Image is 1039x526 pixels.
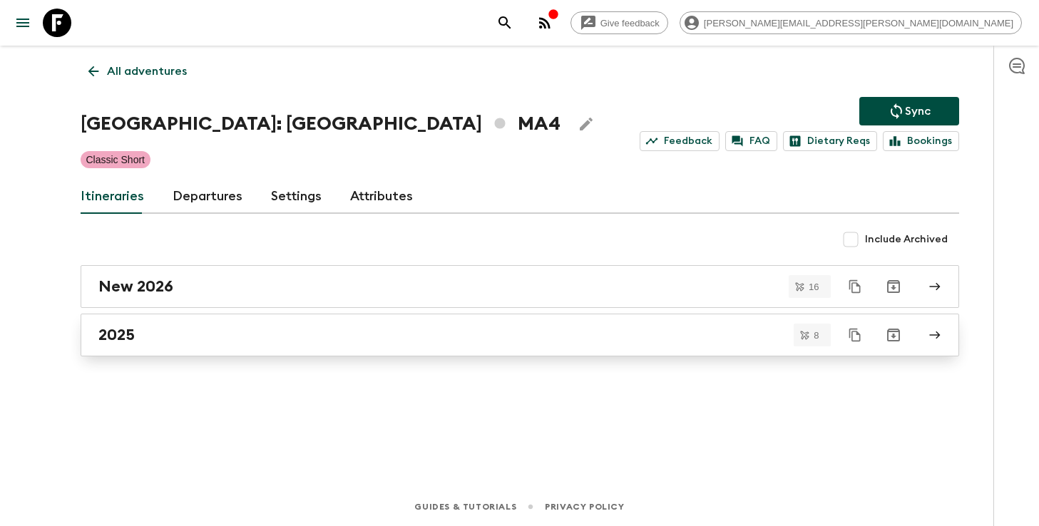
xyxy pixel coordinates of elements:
h2: New 2026 [98,277,173,296]
p: Sync [905,103,931,120]
button: menu [9,9,37,37]
button: Duplicate [842,322,868,348]
a: Itineraries [81,180,144,214]
a: Feedback [640,131,720,151]
a: New 2026 [81,265,959,308]
a: 2025 [81,314,959,356]
a: Bookings [883,131,959,151]
p: All adventures [107,63,187,80]
a: Privacy Policy [545,499,624,515]
h1: [GEOGRAPHIC_DATA]: [GEOGRAPHIC_DATA] MA4 [81,110,561,138]
a: Settings [271,180,322,214]
a: FAQ [725,131,777,151]
a: All adventures [81,57,195,86]
h2: 2025 [98,326,135,344]
p: Classic Short [86,153,145,167]
span: 16 [800,282,827,292]
div: [PERSON_NAME][EMAIL_ADDRESS][PERSON_NAME][DOMAIN_NAME] [680,11,1022,34]
button: Archive [879,272,908,301]
a: Guides & Tutorials [414,499,516,515]
span: Give feedback [593,18,667,29]
span: Include Archived [865,232,948,247]
a: Give feedback [570,11,668,34]
button: search adventures [491,9,519,37]
button: Duplicate [842,274,868,299]
a: Departures [173,180,242,214]
button: Archive [879,321,908,349]
a: Attributes [350,180,413,214]
button: Sync adventure departures to the booking engine [859,97,959,125]
a: Dietary Reqs [783,131,877,151]
span: 8 [805,331,827,340]
span: [PERSON_NAME][EMAIL_ADDRESS][PERSON_NAME][DOMAIN_NAME] [696,18,1021,29]
button: Edit Adventure Title [572,110,600,138]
